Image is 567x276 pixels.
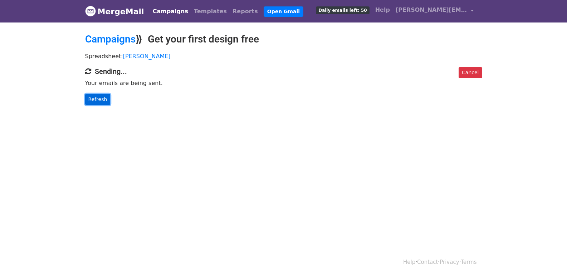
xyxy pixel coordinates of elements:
a: Help [403,259,415,265]
h2: ⟫ Get your first design free [85,33,482,45]
a: Campaigns [85,33,136,45]
p: Your emails are being sent. [85,79,482,87]
a: MergeMail [85,4,144,19]
a: Cancel [459,67,482,78]
iframe: Chat Widget [531,242,567,276]
p: Spreadsheet: [85,52,482,60]
a: Daily emails left: 50 [313,3,372,17]
a: Contact [417,259,438,265]
a: [PERSON_NAME] [123,53,171,60]
a: Terms [461,259,476,265]
a: Help [372,3,393,17]
a: Privacy [440,259,459,265]
h4: Sending... [85,67,482,76]
span: Daily emails left: 50 [316,6,369,14]
a: Refresh [85,94,111,105]
img: MergeMail logo [85,6,96,16]
a: Reports [230,4,261,19]
a: Open Gmail [264,6,303,17]
a: Templates [191,4,230,19]
a: Campaigns [150,4,191,19]
a: [PERSON_NAME][EMAIL_ADDRESS][DOMAIN_NAME] [393,3,476,20]
span: [PERSON_NAME][EMAIL_ADDRESS][DOMAIN_NAME] [396,6,467,14]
